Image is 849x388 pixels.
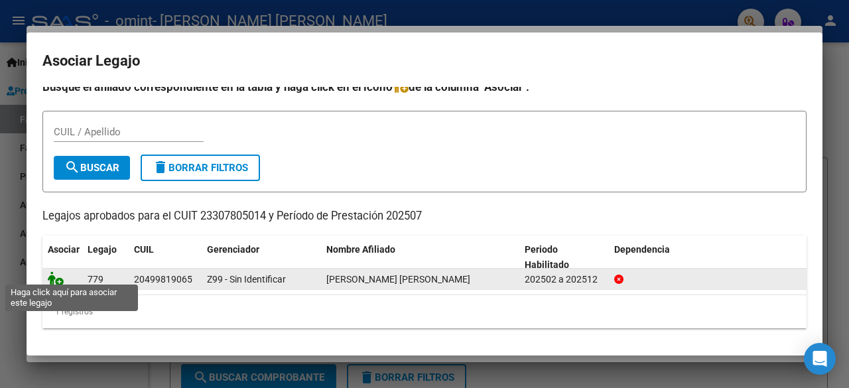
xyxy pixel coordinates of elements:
[134,244,154,255] span: CUIL
[42,235,82,279] datatable-header-cell: Asociar
[519,235,609,279] datatable-header-cell: Periodo Habilitado
[614,244,670,255] span: Dependencia
[153,159,168,175] mat-icon: delete
[42,208,807,225] p: Legajos aprobados para el CUIT 23307805014 y Período de Prestación 202507
[54,156,130,180] button: Buscar
[525,272,604,287] div: 202502 a 202512
[42,78,807,96] h4: Busque el afiliado correspondiente en la tabla y haga click en el ícono de la columna "Asociar".
[42,48,807,74] h2: Asociar Legajo
[82,235,129,279] datatable-header-cell: Legajo
[48,244,80,255] span: Asociar
[326,274,470,285] span: CAPUTO FUENTES MARTINEZ EZEQUIEL NICOLA
[64,159,80,175] mat-icon: search
[88,244,117,255] span: Legajo
[141,155,260,181] button: Borrar Filtros
[202,235,321,279] datatable-header-cell: Gerenciador
[42,295,807,328] div: 1 registros
[88,274,103,285] span: 779
[609,235,807,279] datatable-header-cell: Dependencia
[153,162,248,174] span: Borrar Filtros
[525,244,569,270] span: Periodo Habilitado
[326,244,395,255] span: Nombre Afiliado
[64,162,119,174] span: Buscar
[134,272,192,287] div: 20499819065
[207,274,286,285] span: Z99 - Sin Identificar
[207,244,259,255] span: Gerenciador
[129,235,202,279] datatable-header-cell: CUIL
[804,343,836,375] div: Open Intercom Messenger
[321,235,519,279] datatable-header-cell: Nombre Afiliado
